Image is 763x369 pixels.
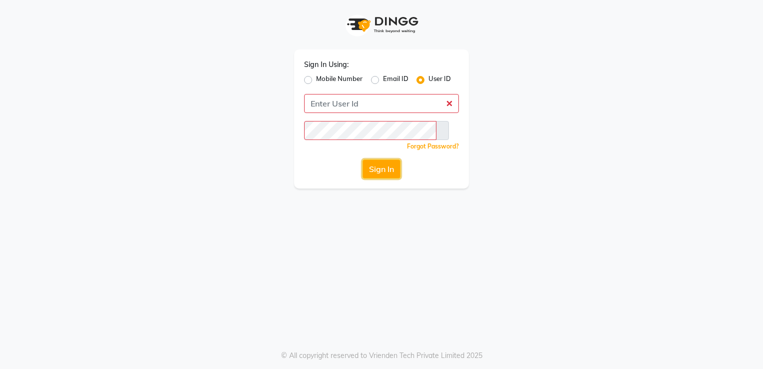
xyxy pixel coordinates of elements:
label: Email ID [383,74,408,86]
label: Mobile Number [316,74,363,86]
label: User ID [428,74,451,86]
label: Sign In Using: [304,59,349,70]
input: Username [304,94,459,113]
img: logo1.svg [342,10,421,39]
button: Sign In [363,159,400,178]
input: Username [304,121,436,140]
a: Forgot Password? [407,142,459,150]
